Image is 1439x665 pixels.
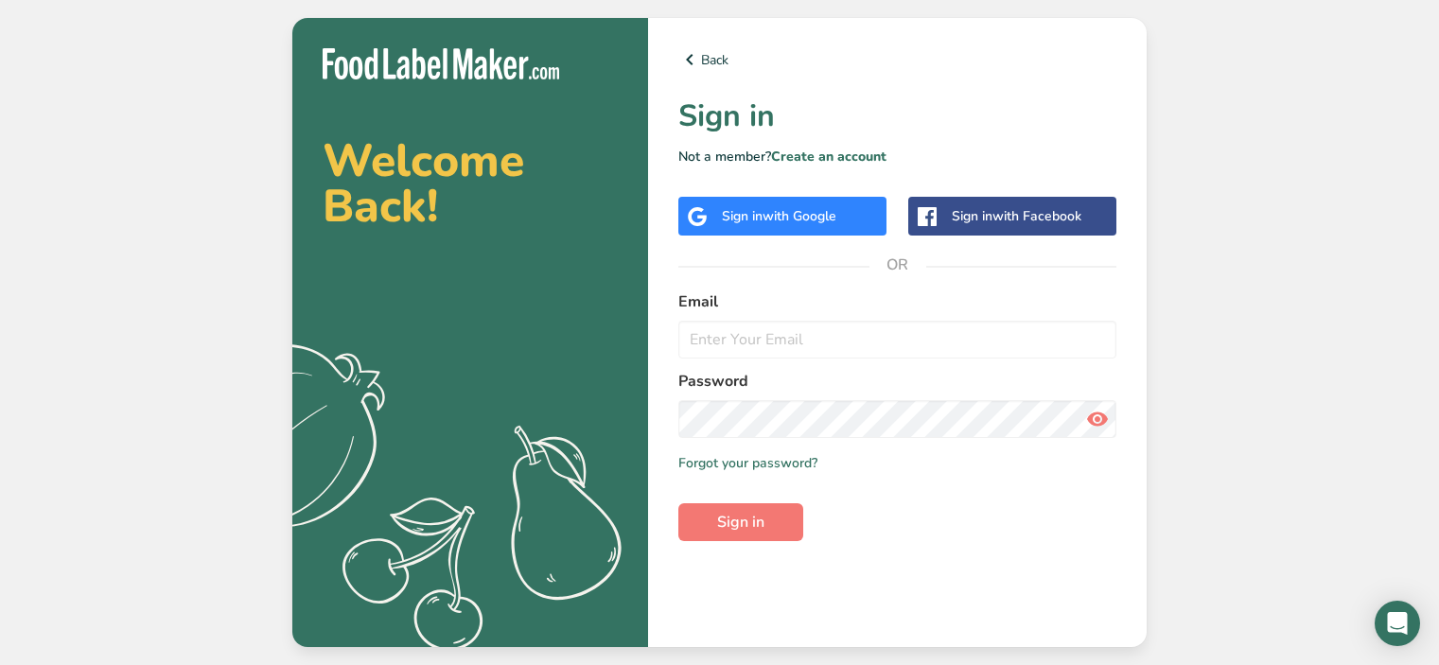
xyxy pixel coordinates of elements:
[678,48,1116,71] a: Back
[722,206,836,226] div: Sign in
[1375,601,1420,646] div: Open Intercom Messenger
[992,207,1081,225] span: with Facebook
[869,236,926,293] span: OR
[678,147,1116,166] p: Not a member?
[717,511,764,534] span: Sign in
[678,290,1116,313] label: Email
[763,207,836,225] span: with Google
[771,148,886,166] a: Create an account
[323,48,559,79] img: Food Label Maker
[678,503,803,541] button: Sign in
[678,370,1116,393] label: Password
[678,453,817,473] a: Forgot your password?
[323,138,618,229] h2: Welcome Back!
[678,321,1116,359] input: Enter Your Email
[952,206,1081,226] div: Sign in
[678,94,1116,139] h1: Sign in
